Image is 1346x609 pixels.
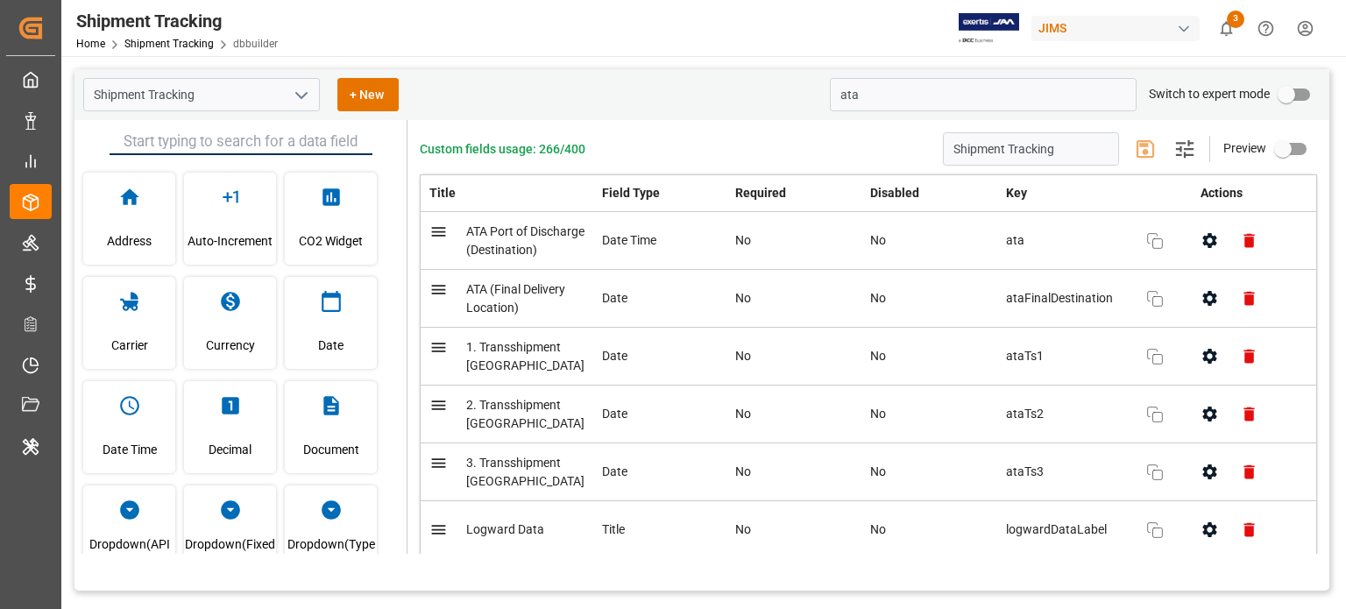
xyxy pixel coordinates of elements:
span: ataFinalDestination [1006,289,1129,308]
tr: Logward DataTitleNoNologwardDataLabel [421,501,1317,559]
tr: 1. Transshipment [GEOGRAPHIC_DATA]DateNoNoataTs1 [421,328,1317,386]
td: No [861,212,996,270]
th: Actions [1181,175,1317,212]
tr: ATA (Final Delivery Location)DateNoNoataFinalDestination [421,270,1317,328]
td: No [726,443,862,501]
span: 3 [1227,11,1244,28]
button: Help Center [1246,9,1286,48]
span: Decimal [209,426,251,473]
button: show 3 new notifications [1207,9,1246,48]
tr: 2. Transshipment [GEOGRAPHIC_DATA]DateNoNoataTs2 [421,386,1317,443]
span: Logward Data [466,522,544,536]
span: Date Time [103,426,157,473]
div: Date [602,405,718,423]
div: Title [602,520,718,539]
td: No [726,501,862,559]
div: Date [602,463,718,481]
div: Date [602,289,718,308]
td: No [861,270,996,328]
span: Document [303,426,359,473]
span: Dropdown(API for options) [83,530,175,577]
span: Preview [1223,141,1266,155]
input: Search for key/title [830,78,1137,111]
a: Shipment Tracking [124,38,214,50]
span: 3. Transshipment [GEOGRAPHIC_DATA] [466,456,584,488]
img: Exertis%20JAM%20-%20Email%20Logo.jpg_1722504956.jpg [959,13,1019,44]
span: ATA Port of Discharge (Destination) [466,224,584,257]
div: Shipment Tracking [76,8,278,34]
div: JIMS [1031,16,1200,41]
td: No [861,443,996,501]
button: JIMS [1031,11,1207,45]
td: No [726,212,862,270]
span: ata [1006,231,1129,250]
span: Auto-Increment [188,217,273,265]
input: Enter schema title [943,132,1119,166]
td: No [861,328,996,386]
button: open menu [287,81,314,109]
th: Title [421,175,594,212]
input: Start typing to search for a data field [110,129,372,155]
span: Dropdown(Type for options) [285,530,377,577]
div: Date [602,347,718,365]
span: Carrier [111,322,148,369]
span: 2. Transshipment [GEOGRAPHIC_DATA] [466,398,584,430]
span: ATA (Final Delivery Location) [466,282,565,315]
button: + New [337,78,399,111]
td: No [726,386,862,443]
span: ataTs1 [1006,347,1129,365]
td: No [861,386,996,443]
td: No [726,270,862,328]
td: No [861,501,996,559]
span: Dropdown(Fixed options) [184,530,276,577]
a: Home [76,38,105,50]
th: Field Type [593,175,726,212]
span: CO2 Widget [299,217,363,265]
input: Type to search/select [83,78,320,111]
div: Date Time [602,231,718,250]
td: No [726,328,862,386]
span: Currency [206,322,255,369]
th: Key [997,175,1181,211]
span: logwardDataLabel [1006,520,1129,539]
th: Required [726,175,862,212]
span: Custom fields usage: 266/400 [420,140,585,159]
tr: ATA Port of Discharge (Destination)Date TimeNoNoata [421,212,1317,270]
tr: 3. Transshipment [GEOGRAPHIC_DATA]DateNoNoataTs3 [421,443,1317,501]
span: ataTs3 [1006,463,1129,481]
span: ataTs2 [1006,405,1129,423]
span: Address [107,217,152,265]
th: Disabled [861,175,996,212]
span: Date [318,322,344,369]
span: 1. Transshipment [GEOGRAPHIC_DATA] [466,340,584,372]
span: Switch to expert mode [1149,87,1270,101]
